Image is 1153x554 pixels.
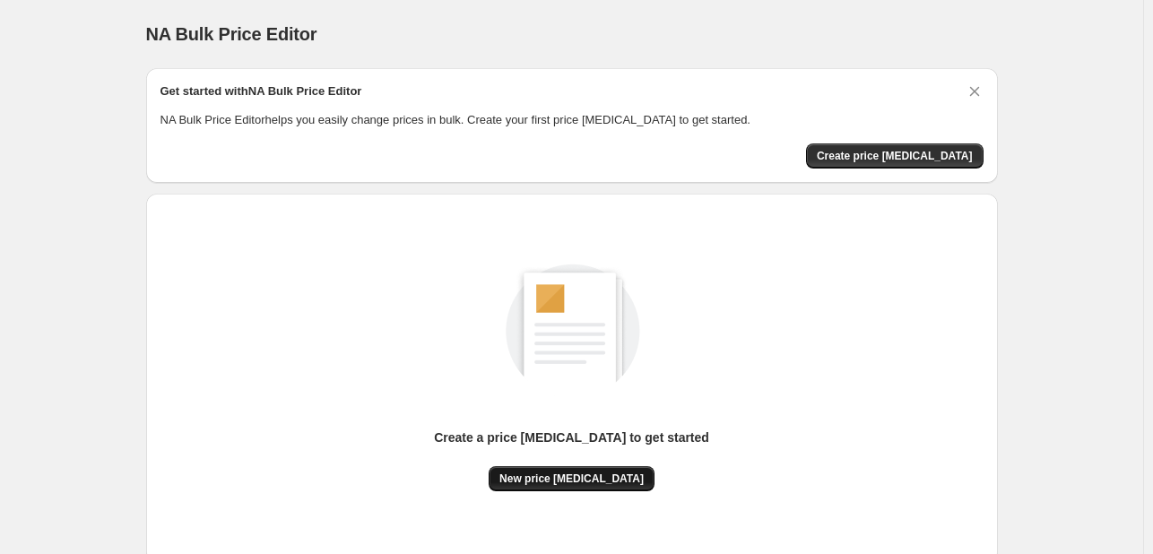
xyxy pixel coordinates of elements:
[160,111,984,129] p: NA Bulk Price Editor helps you easily change prices in bulk. Create your first price [MEDICAL_DAT...
[966,82,984,100] button: Dismiss card
[160,82,362,100] h2: Get started with NA Bulk Price Editor
[499,472,644,486] span: New price [MEDICAL_DATA]
[434,428,709,446] p: Create a price [MEDICAL_DATA] to get started
[489,466,655,491] button: New price [MEDICAL_DATA]
[817,149,973,163] span: Create price [MEDICAL_DATA]
[146,24,317,44] span: NA Bulk Price Editor
[806,143,984,169] button: Create price change job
